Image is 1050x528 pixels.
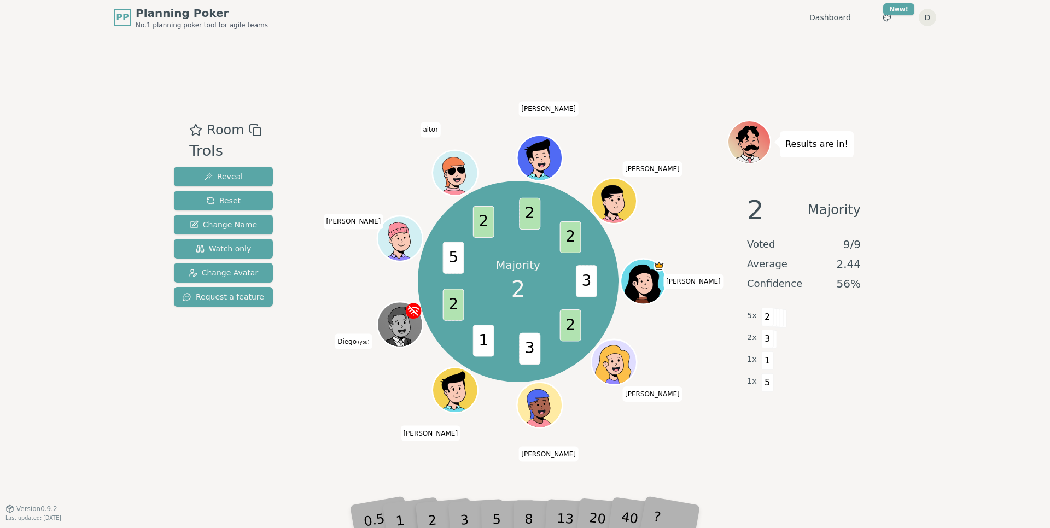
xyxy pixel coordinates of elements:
[520,198,541,230] span: 2
[747,237,775,252] span: Voted
[809,12,851,23] a: Dashboard
[204,171,243,182] span: Reveal
[357,340,370,345] span: (you)
[808,197,861,223] span: Majority
[324,214,384,229] span: Click to change your name
[877,8,897,27] button: New!
[174,215,273,234] button: Change Name
[747,376,757,388] span: 1 x
[174,191,273,210] button: Reset
[136,21,268,30] span: No.1 planning poker tool for agile teams
[16,504,57,513] span: Version 0.9.2
[518,447,579,462] span: Click to change your name
[5,515,61,521] span: Last updated: [DATE]
[136,5,268,21] span: Planning Poker
[560,221,581,254] span: 2
[654,260,665,272] span: Hugo is the host
[114,5,268,30] a: PPPlanning PokerNo.1 planning poker tool for agile teams
[785,137,848,152] p: Results are in!
[747,332,757,344] span: 2 x
[761,330,774,348] span: 3
[189,267,259,278] span: Change Avatar
[174,167,273,186] button: Reveal
[189,140,261,162] div: Trols
[747,197,764,223] span: 2
[420,122,441,137] span: Click to change your name
[5,504,57,513] button: Version0.9.2
[560,309,581,342] span: 2
[189,120,202,140] button: Add as favourite
[663,274,724,289] span: Click to change your name
[496,257,540,273] p: Majority
[883,3,914,15] div: New!
[747,354,757,366] span: 1 x
[174,287,273,307] button: Request a feature
[622,161,682,177] span: Click to change your name
[518,101,579,116] span: Click to change your name
[836,256,861,272] span: 2.44
[196,243,252,254] span: Watch only
[443,242,464,274] span: 5
[761,351,774,370] span: 1
[747,310,757,322] span: 5 x
[174,263,273,283] button: Change Avatar
[379,303,422,345] button: Click to change your avatar
[837,276,861,291] span: 56 %
[511,273,525,306] span: 2
[207,120,244,140] span: Room
[520,333,541,365] span: 3
[761,308,774,326] span: 2
[443,289,464,321] span: 2
[400,425,460,441] span: Click to change your name
[190,219,257,230] span: Change Name
[761,373,774,392] span: 5
[747,276,802,291] span: Confidence
[174,239,273,259] button: Watch only
[335,334,372,349] span: Click to change your name
[206,195,241,206] span: Reset
[473,206,494,238] span: 2
[747,256,787,272] span: Average
[622,386,682,402] span: Click to change your name
[843,237,861,252] span: 9 / 9
[919,9,936,26] button: D
[576,266,597,298] span: 3
[116,11,129,24] span: PP
[473,325,494,357] span: 1
[183,291,264,302] span: Request a feature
